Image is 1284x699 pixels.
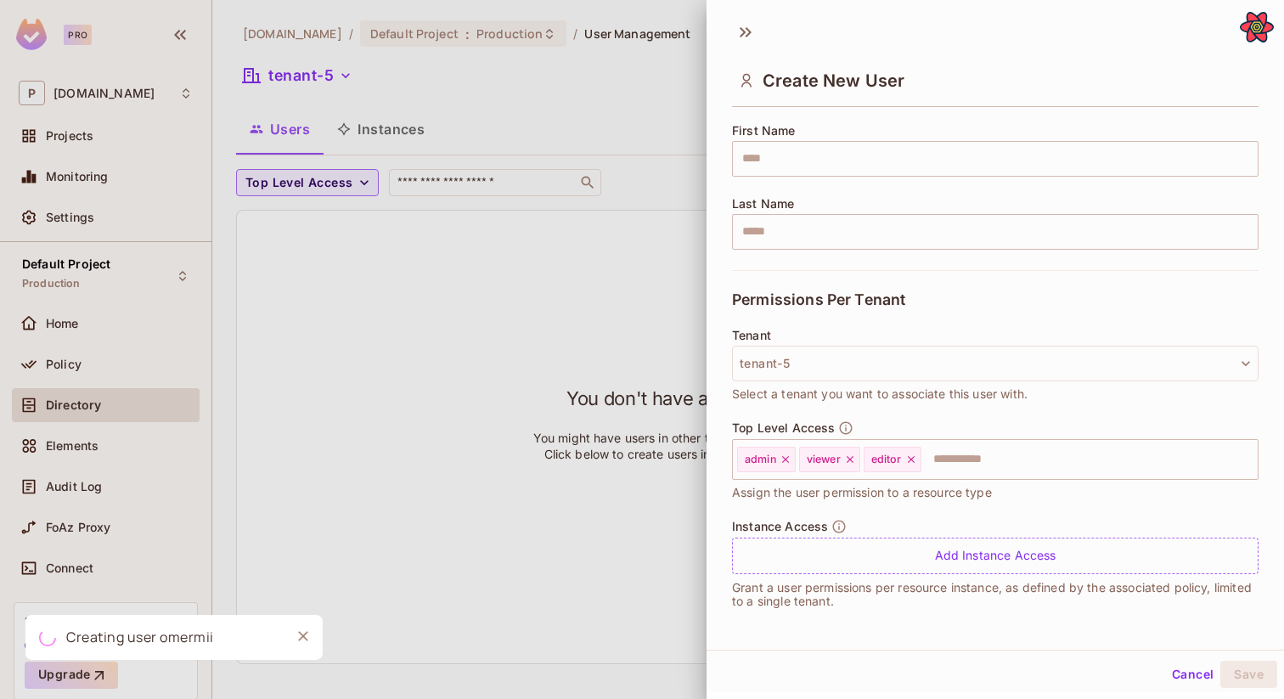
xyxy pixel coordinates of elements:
[732,483,992,502] span: Assign the user permission to a resource type
[732,421,835,435] span: Top Level Access
[745,453,776,466] span: admin
[732,291,905,308] span: Permissions Per Tenant
[1240,10,1274,44] button: Open React Query Devtools
[732,346,1259,381] button: tenant-5
[732,329,771,342] span: Tenant
[807,453,841,466] span: viewer
[732,538,1259,574] div: Add Instance Access
[66,627,214,648] div: Creating user omermii
[732,385,1028,403] span: Select a tenant you want to associate this user with.
[799,447,860,472] div: viewer
[737,447,796,472] div: admin
[732,197,794,211] span: Last Name
[732,520,828,533] span: Instance Access
[732,581,1259,608] p: Grant a user permissions per resource instance, as defined by the associated policy, limited to a...
[290,623,316,649] button: Close
[763,70,904,91] span: Create New User
[864,447,921,472] div: editor
[1249,457,1253,460] button: Open
[1165,661,1220,688] button: Cancel
[732,124,796,138] span: First Name
[871,453,902,466] span: editor
[1220,661,1277,688] button: Save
